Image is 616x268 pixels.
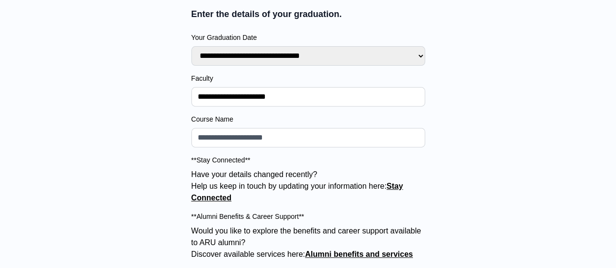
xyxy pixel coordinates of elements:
p: Enter the details of your graduation. [191,7,425,21]
label: Faculty [191,73,425,83]
label: Your Graduation Date [191,33,425,42]
p: Have your details changed recently? Help us keep in touch by updating your information here: [191,169,425,204]
label: Course Name [191,114,425,124]
a: Alumni benefits and services [305,250,412,258]
a: Stay Connected [191,182,403,202]
label: **Alumni Benefits & Career Support** [191,212,425,221]
p: Would you like to explore the benefits and career support available to ARU alumni? Discover avail... [191,225,425,260]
